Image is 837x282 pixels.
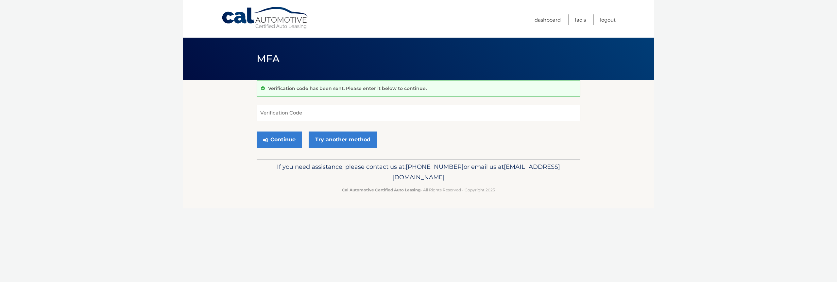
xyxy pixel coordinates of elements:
span: [EMAIL_ADDRESS][DOMAIN_NAME] [392,163,560,181]
p: - All Rights Reserved - Copyright 2025 [261,186,576,193]
a: Cal Automotive [221,7,310,30]
p: Verification code has been sent. Please enter it below to continue. [268,85,427,91]
span: [PHONE_NUMBER] [406,163,464,170]
a: Logout [600,14,616,25]
strong: Cal Automotive Certified Auto Leasing [342,187,420,192]
a: FAQ's [575,14,586,25]
a: Dashboard [535,14,561,25]
input: Verification Code [257,105,580,121]
button: Continue [257,132,302,148]
a: Try another method [309,132,377,148]
p: If you need assistance, please contact us at: or email us at [261,162,576,183]
span: MFA [257,53,280,65]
